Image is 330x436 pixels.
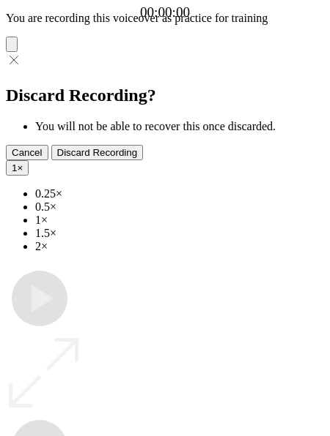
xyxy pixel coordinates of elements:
li: 1.5× [35,227,324,240]
span: 1 [12,162,17,173]
li: 1× [35,214,324,227]
button: Discard Recording [51,145,144,160]
button: 1× [6,160,29,176]
li: 2× [35,240,324,253]
li: 0.5× [35,200,324,214]
li: 0.25× [35,187,324,200]
button: Cancel [6,145,48,160]
p: You are recording this voiceover as practice for training [6,12,324,25]
a: 00:00:00 [140,4,190,20]
li: You will not be able to recover this once discarded. [35,120,324,133]
h2: Discard Recording? [6,86,324,105]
